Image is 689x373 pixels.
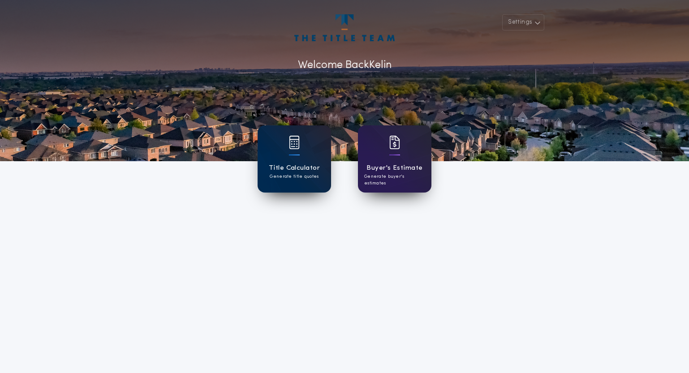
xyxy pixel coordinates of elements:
p: Generate title quotes [270,173,319,180]
p: Generate buyer's estimates [364,173,425,187]
img: card icon [289,136,300,149]
a: card iconTitle CalculatorGenerate title quotes [258,125,331,193]
a: card iconBuyer's EstimateGenerate buyer's estimates [358,125,431,193]
img: account-logo [294,14,395,41]
button: Settings [502,14,544,30]
p: Welcome Back Kelin [298,57,392,73]
h1: Title Calculator [269,163,320,173]
h1: Buyer's Estimate [366,163,422,173]
img: card icon [389,136,400,149]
